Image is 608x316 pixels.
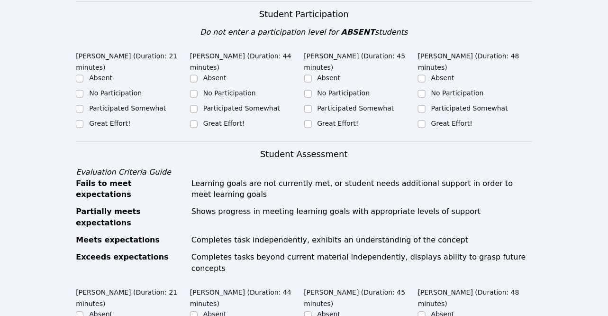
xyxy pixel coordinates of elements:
div: Exceeds expectations [76,252,186,275]
label: No Participation [89,89,142,97]
h3: Student Assessment [76,148,532,161]
legend: [PERSON_NAME] (Duration: 45 minutes) [304,284,418,310]
div: Partially meets expectations [76,206,186,229]
div: Meets expectations [76,235,186,246]
legend: [PERSON_NAME] (Duration: 44 minutes) [190,284,304,310]
label: No Participation [318,89,370,97]
label: Participated Somewhat [203,104,280,112]
label: Great Effort! [203,120,245,127]
div: Fails to meet expectations [76,178,186,201]
label: No Participation [203,89,256,97]
div: Completes task independently, exhibits an understanding of the concept [191,235,532,246]
label: Great Effort! [318,120,359,127]
legend: [PERSON_NAME] (Duration: 44 minutes) [190,47,304,73]
legend: [PERSON_NAME] (Duration: 48 minutes) [418,47,532,73]
label: No Participation [431,89,484,97]
legend: [PERSON_NAME] (Duration: 48 minutes) [418,284,532,310]
label: Participated Somewhat [431,104,508,112]
div: Completes tasks beyond current material independently, displays ability to grasp future concepts [191,252,532,275]
legend: [PERSON_NAME] (Duration: 21 minutes) [76,284,190,310]
legend: [PERSON_NAME] (Duration: 21 minutes) [76,47,190,73]
label: Participated Somewhat [318,104,394,112]
legend: [PERSON_NAME] (Duration: 45 minutes) [304,47,418,73]
label: Participated Somewhat [89,104,166,112]
div: Learning goals are not currently met, or student needs additional support in order to meet learni... [191,178,532,201]
label: Absent [89,74,112,82]
h3: Student Participation [76,8,532,21]
div: Do not enter a participation level for students [76,27,532,38]
label: Great Effort! [89,120,130,127]
span: ABSENT [341,28,375,37]
div: Evaluation Criteria Guide [76,167,532,178]
div: Shows progress in meeting learning goals with appropriate levels of support [191,206,532,229]
label: Great Effort! [431,120,472,127]
label: Absent [431,74,454,82]
label: Absent [318,74,341,82]
label: Absent [203,74,227,82]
